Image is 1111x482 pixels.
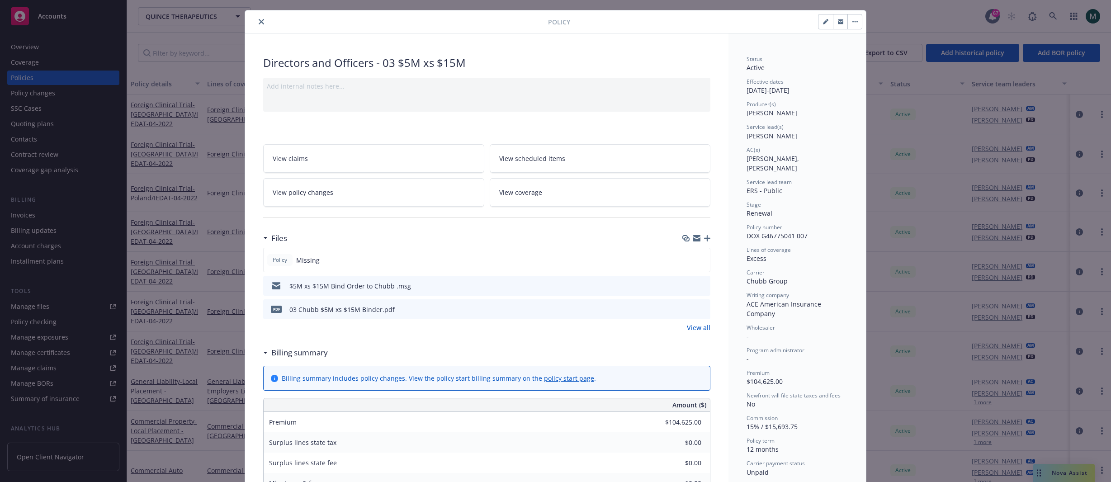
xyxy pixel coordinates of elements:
a: View coverage [490,178,711,207]
span: pdf [271,306,282,312]
span: Status [747,55,762,63]
div: [DATE] - [DATE] [747,78,848,95]
div: 03 Chubb $5M xs $15M Binder.pdf [289,305,395,314]
span: ACE American Insurance Company [747,300,823,318]
span: Service lead team [747,178,792,186]
button: close [256,16,267,27]
span: Unpaid [747,468,769,477]
button: preview file [699,305,707,314]
span: Commission [747,414,778,422]
input: 0.00 [648,416,707,429]
span: View scheduled items [499,154,565,163]
a: View policy changes [263,178,484,207]
span: View coverage [499,188,542,197]
span: Premium [747,369,770,377]
span: Program administrator [747,346,804,354]
span: Premium [269,418,297,426]
span: Newfront will file state taxes and fees [747,392,841,399]
span: Chubb Group [747,277,788,285]
span: - [747,354,749,363]
span: DOX G46775041 007 [747,232,808,240]
span: 12 months [747,445,779,454]
div: Billing summary [263,347,328,359]
button: preview file [699,281,707,291]
span: - [747,332,749,340]
span: [PERSON_NAME], [PERSON_NAME] [747,154,801,172]
span: Active [747,63,765,72]
h3: Billing summary [271,347,328,359]
span: Renewal [747,209,772,217]
span: View claims [273,154,308,163]
span: 15% / $15,693.75 [747,422,798,431]
input: 0.00 [648,436,707,449]
span: Writing company [747,291,789,299]
span: Stage [747,201,761,208]
span: View policy changes [273,188,333,197]
span: Carrier payment status [747,459,805,467]
span: Surplus lines state fee [269,458,337,467]
a: View claims [263,144,484,173]
div: Files [263,232,287,244]
span: AC(s) [747,146,760,154]
span: Lines of coverage [747,246,791,254]
span: Wholesaler [747,324,775,331]
h3: Files [271,232,287,244]
span: Carrier [747,269,765,276]
span: Policy [271,256,289,264]
span: Amount ($) [672,400,706,410]
div: Directors and Officers - 03 $5M xs $15M [263,55,710,71]
div: $5M xs $15M Bind Order to Chubb .msg [289,281,411,291]
span: Policy number [747,223,782,231]
span: Service lead(s) [747,123,784,131]
span: Policy term [747,437,775,444]
div: Add internal notes here... [267,81,707,91]
span: Effective dates [747,78,784,85]
div: Billing summary includes policy changes. View the policy start billing summary on the . [282,373,596,383]
span: [PERSON_NAME] [747,109,797,117]
a: View scheduled items [490,144,711,173]
span: Surplus lines state tax [269,438,336,447]
input: 0.00 [648,456,707,470]
span: Producer(s) [747,100,776,108]
div: Excess [747,254,848,263]
span: ERS - Public [747,186,782,195]
span: Missing [296,255,320,265]
button: download file [684,281,691,291]
button: download file [684,305,691,314]
a: View all [687,323,710,332]
span: [PERSON_NAME] [747,132,797,140]
span: No [747,400,755,408]
span: Policy [548,17,570,27]
a: policy start page [544,374,594,383]
span: $104,625.00 [747,377,783,386]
